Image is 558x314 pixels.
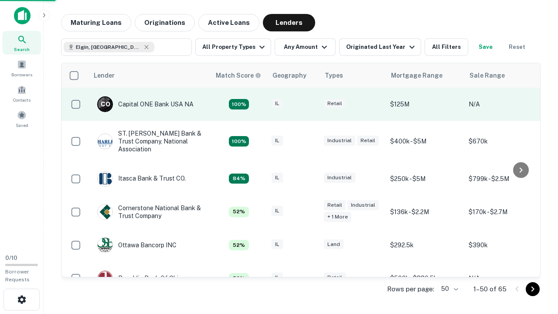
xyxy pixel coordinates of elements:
div: Geography [272,70,306,81]
div: Sale Range [470,70,505,81]
button: Save your search to get updates of matches that match your search criteria. [472,38,500,56]
div: Ottawa Bancorp INC [97,237,177,253]
th: Types [320,63,386,88]
button: Originated Last Year [339,38,421,56]
div: IL [272,173,283,183]
div: Capitalize uses an advanced AI algorithm to match your search with the best lender. The match sco... [229,207,249,217]
div: Retail [324,99,346,109]
th: Mortgage Range [386,63,464,88]
div: IL [272,273,283,283]
button: Any Amount [275,38,336,56]
button: Reset [503,38,531,56]
div: IL [272,99,283,109]
a: Borrowers [3,56,41,80]
a: Search [3,31,41,55]
td: $500k - $880.5k [386,262,464,295]
div: Originated Last Year [346,42,417,52]
img: picture [98,134,112,149]
th: Sale Range [464,63,543,88]
button: All Filters [425,38,468,56]
span: Saved [16,122,28,129]
div: IL [272,239,283,249]
div: Capitalize uses an advanced AI algorithm to match your search with the best lender. The match sco... [229,273,249,283]
div: Capitalize uses an advanced AI algorithm to match your search with the best lender. The match sco... [229,174,249,184]
div: Capitalize uses an advanced AI algorithm to match your search with the best lender. The match sco... [229,136,249,147]
td: $136k - $2.2M [386,195,464,229]
div: Capitalize uses an advanced AI algorithm to match your search with the best lender. The match sco... [229,240,249,250]
div: Types [325,70,343,81]
a: Saved [3,107,41,130]
p: Rows per page: [387,284,434,294]
td: $670k [464,121,543,162]
td: N/A [464,88,543,121]
a: Contacts [3,82,41,105]
div: IL [272,206,283,216]
div: Mortgage Range [391,70,442,81]
td: $400k - $5M [386,121,464,162]
h6: Match Score [216,71,259,80]
button: Active Loans [198,14,259,31]
div: Capitalize uses an advanced AI algorithm to match your search with the best lender. The match sco... [216,71,261,80]
td: $170k - $2.7M [464,195,543,229]
p: 1–50 of 65 [473,284,507,294]
span: 0 / 10 [5,255,17,261]
th: Lender [88,63,211,88]
img: picture [98,205,112,219]
div: Republic Bank Of Chicago [97,270,193,286]
div: Cornerstone National Bank & Trust Company [97,204,202,220]
img: picture [98,171,112,186]
span: Search [14,46,30,53]
button: All Property Types [195,38,271,56]
button: Maturing Loans [61,14,131,31]
div: Industrial [347,200,379,210]
div: Lender [94,70,115,81]
button: Originations [135,14,195,31]
span: Borrowers [11,71,32,78]
td: $125M [386,88,464,121]
iframe: Chat Widget [514,244,558,286]
td: $292.5k [386,229,464,262]
div: Retail [324,200,346,210]
p: C O [101,100,110,109]
div: IL [272,136,283,146]
div: Retail [357,136,379,146]
span: Elgin, [GEOGRAPHIC_DATA], [GEOGRAPHIC_DATA] [76,43,141,51]
div: Land [324,239,344,249]
div: Industrial [324,173,355,183]
div: ST. [PERSON_NAME] Bank & Trust Company, National Association [97,130,202,154]
div: 50 [438,283,459,295]
div: Industrial [324,136,355,146]
td: $390k [464,229,543,262]
img: picture [98,238,112,253]
td: N/A [464,262,543,295]
img: capitalize-icon.png [14,7,31,24]
th: Capitalize uses an advanced AI algorithm to match your search with the best lender. The match sco... [211,63,267,88]
div: Capitalize uses an advanced AI algorithm to match your search with the best lender. The match sco... [229,99,249,109]
span: Contacts [13,96,31,103]
td: $799k - $2.5M [464,162,543,195]
img: picture [98,271,112,286]
div: Retail [324,273,346,283]
th: Geography [267,63,320,88]
button: Lenders [263,14,315,31]
td: $250k - $5M [386,162,464,195]
button: Go to next page [526,282,540,296]
span: Borrower Requests [5,269,30,283]
div: + 1 more [324,212,351,222]
div: Capital ONE Bank USA NA [97,96,194,112]
div: Itasca Bank & Trust CO. [97,171,186,187]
